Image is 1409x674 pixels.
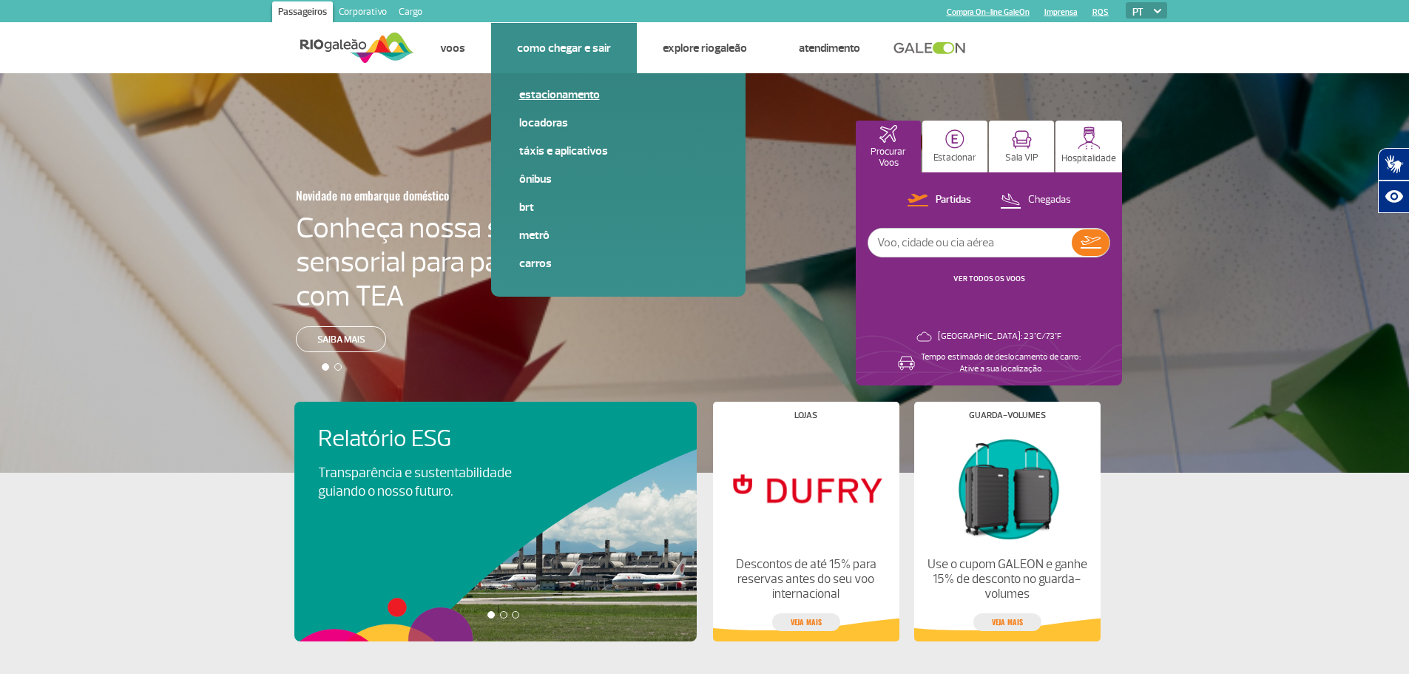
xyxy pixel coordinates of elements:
a: Táxis e aplicativos [519,143,717,159]
a: Imprensa [1044,7,1078,17]
button: Estacionar [922,121,987,172]
a: Voos [440,41,465,55]
input: Voo, cidade ou cia aérea [868,229,1072,257]
div: Plugin de acessibilidade da Hand Talk. [1378,148,1409,213]
a: Atendimento [799,41,860,55]
p: Transparência e sustentabilidade guiando o nosso futuro. [318,464,528,501]
a: VER TODOS OS VOOS [953,274,1025,283]
h4: Conheça nossa sala sensorial para passageiros com TEA [296,211,615,313]
h4: Lojas [794,411,817,419]
a: Passageiros [272,1,333,25]
p: Hospitalidade [1061,153,1116,164]
a: Estacionamento [519,87,717,103]
button: Sala VIP [989,121,1054,172]
p: Use o cupom GALEON e ganhe 15% de desconto no guarda-volumes [926,557,1087,601]
p: Estacionar [933,152,976,164]
p: Chegadas [1028,193,1071,207]
button: Hospitalidade [1055,121,1122,172]
button: Chegadas [996,191,1075,210]
img: airplaneHomeActive.svg [879,125,897,143]
img: carParkingHome.svg [945,129,964,149]
img: Lojas [725,431,886,545]
button: Partidas [903,191,976,210]
h4: Guarda-volumes [969,411,1046,419]
img: Guarda-volumes [926,431,1087,545]
a: Relatório ESGTransparência e sustentabilidade guiando o nosso futuro. [318,425,673,501]
h3: Novidade no embarque doméstico [296,180,543,211]
p: Sala VIP [1005,152,1038,164]
a: RQS [1092,7,1109,17]
img: vipRoom.svg [1012,130,1032,149]
a: Explore RIOgaleão [663,41,747,55]
p: Partidas [936,193,971,207]
button: Abrir tradutor de língua de sinais. [1378,148,1409,181]
h4: Relatório ESG [318,425,553,453]
button: Abrir recursos assistivos. [1378,181,1409,213]
a: veja mais [772,613,840,631]
a: Corporativo [333,1,393,25]
button: VER TODOS OS VOOS [949,273,1030,285]
button: Procurar Voos [856,121,921,172]
p: [GEOGRAPHIC_DATA]: 23°C/73°F [938,331,1061,343]
a: Como chegar e sair [517,41,611,55]
a: Cargo [393,1,428,25]
a: Locadoras [519,115,717,131]
a: veja mais [973,613,1041,631]
a: BRT [519,199,717,215]
p: Procurar Voos [863,146,913,169]
a: Ônibus [519,171,717,187]
p: Tempo estimado de deslocamento de carro: Ative a sua localização [921,351,1081,375]
a: Metrô [519,227,717,243]
p: Descontos de até 15% para reservas antes do seu voo internacional [725,557,886,601]
img: hospitality.svg [1078,127,1101,149]
a: Saiba mais [296,326,386,352]
a: Compra On-line GaleOn [947,7,1030,17]
a: Carros [519,255,717,272]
